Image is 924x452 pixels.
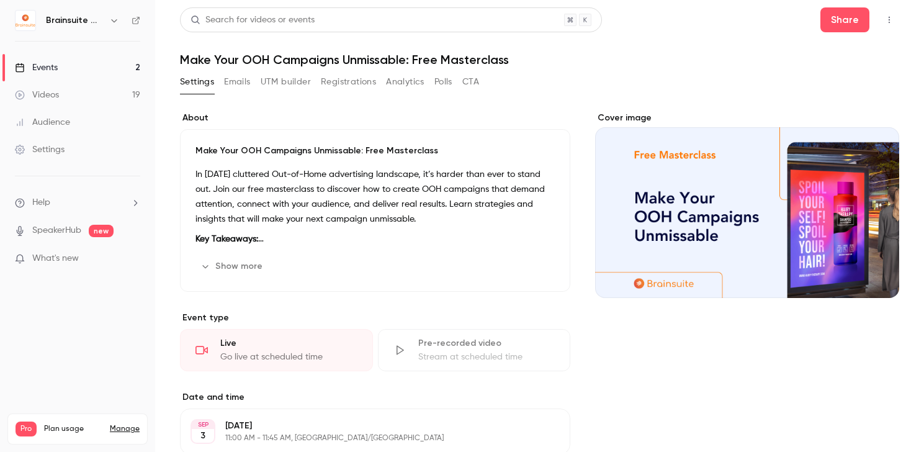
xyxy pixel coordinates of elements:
[192,420,214,429] div: SEP
[462,72,479,92] button: CTA
[195,256,270,276] button: Show more
[378,329,571,371] div: Pre-recorded videoStream at scheduled time
[32,224,81,237] a: SpeakerHub
[195,167,555,227] p: In [DATE] cluttered Out-of-Home advertising landscape, it’s harder than ever to stand out. Join o...
[195,145,555,157] p: Make Your OOH Campaigns Unmissable: Free Masterclass
[191,14,315,27] div: Search for videos or events
[180,112,570,124] label: About
[220,351,357,363] div: Go live at scheduled time
[595,112,899,298] section: Cover image
[434,72,452,92] button: Polls
[46,14,104,27] h6: Brainsuite Webinars
[15,61,58,74] div: Events
[15,89,59,101] div: Videos
[195,235,264,243] strong: Key Takeaways:
[44,424,102,434] span: Plan usage
[386,72,424,92] button: Analytics
[200,430,205,442] p: 3
[16,422,37,436] span: Pro
[110,424,140,434] a: Manage
[321,72,376,92] button: Registrations
[418,351,555,363] div: Stream at scheduled time
[15,143,65,156] div: Settings
[820,7,869,32] button: Share
[220,337,357,350] div: Live
[224,72,250,92] button: Emails
[32,196,50,209] span: Help
[180,329,373,371] div: LiveGo live at scheduled time
[225,420,505,432] p: [DATE]
[15,116,70,129] div: Audience
[180,72,214,92] button: Settings
[225,433,505,443] p: 11:00 AM - 11:45 AM, [GEOGRAPHIC_DATA]/[GEOGRAPHIC_DATA]
[180,312,570,324] p: Event type
[32,252,79,265] span: What's new
[16,11,35,30] img: Brainsuite Webinars
[180,52,899,67] h1: Make Your OOH Campaigns Unmissable: Free Masterclass
[418,337,555,350] div: Pre-recorded video
[15,196,140,209] li: help-dropdown-opener
[261,72,311,92] button: UTM builder
[89,225,114,237] span: new
[180,391,570,404] label: Date and time
[595,112,899,124] label: Cover image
